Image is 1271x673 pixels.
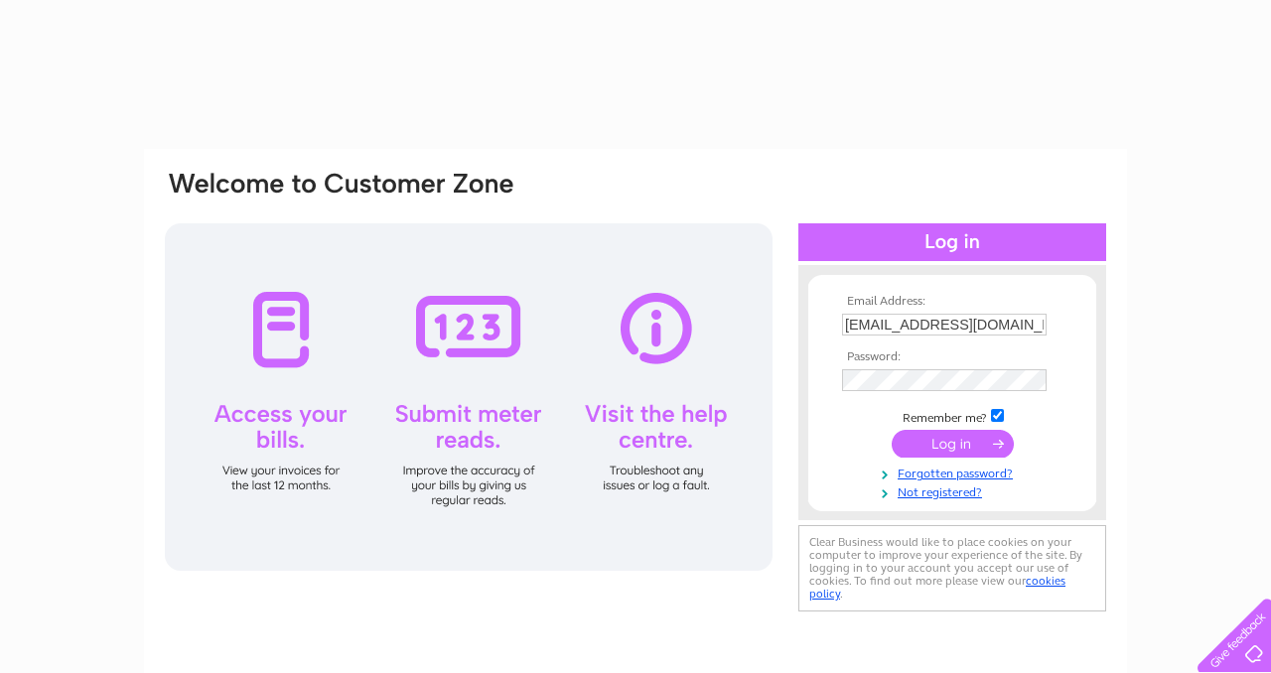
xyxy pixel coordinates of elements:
a: Forgotten password? [842,463,1067,481]
th: Password: [837,350,1067,364]
th: Email Address: [837,295,1067,309]
td: Remember me? [837,406,1067,426]
div: Clear Business would like to place cookies on your computer to improve your experience of the sit... [798,525,1106,611]
input: Submit [892,430,1014,458]
a: Not registered? [842,481,1067,500]
a: cookies policy [809,574,1065,601]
